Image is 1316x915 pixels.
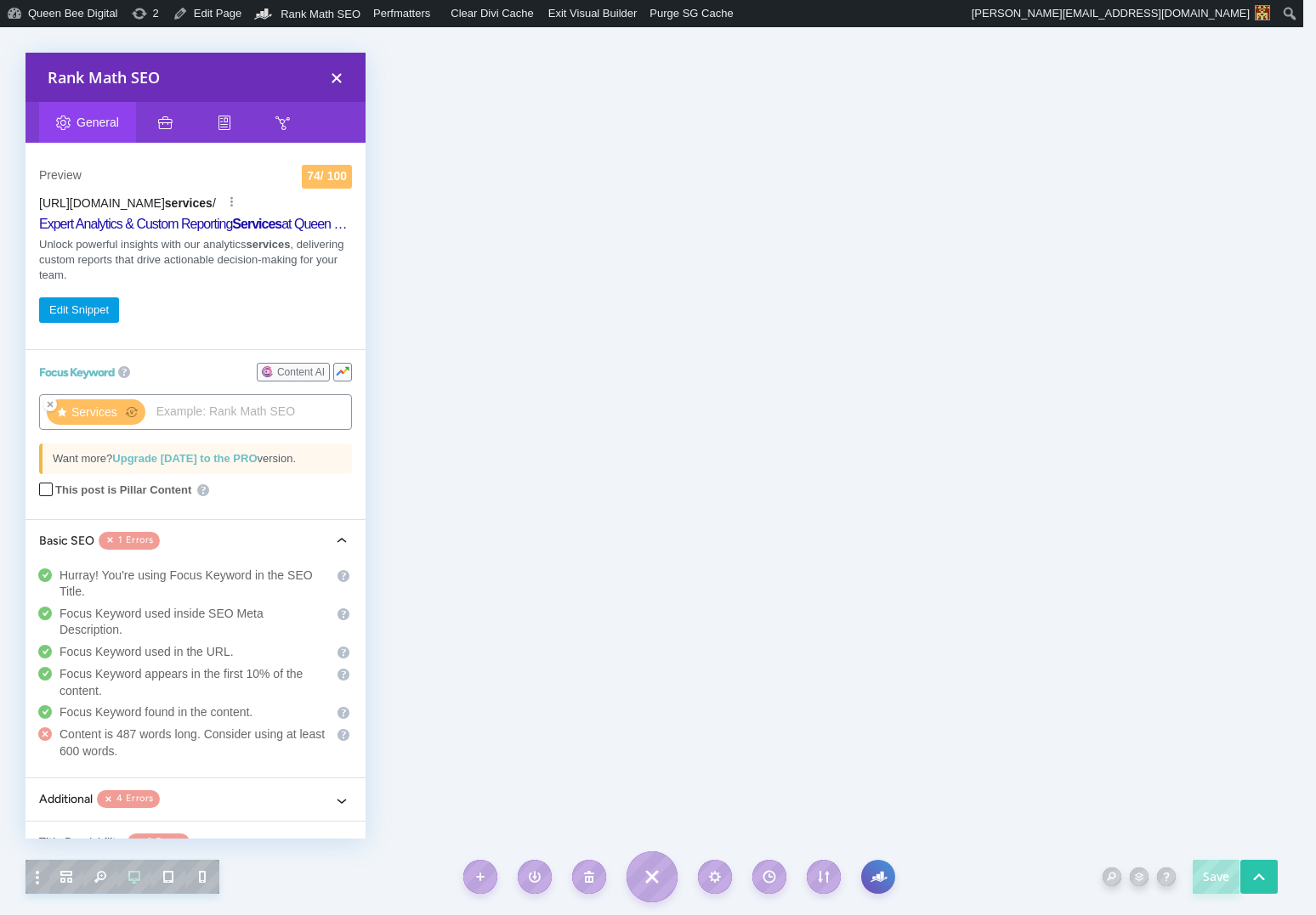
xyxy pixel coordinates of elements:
[158,116,173,130] i: Advanced
[26,520,366,563] button: Basic SEO
[47,399,145,425] tag: Services
[307,168,347,185] div: 74 / 100
[39,394,352,430] tags: ​
[43,398,57,411] x: remove tag
[60,645,234,658] span: Focus Keyword used in the URL.
[55,483,191,495] strong: This post is Pillar Content
[48,71,160,84] div: Rank Math SEO
[39,297,119,323] button: Edit Snippet
[257,363,330,381] button: Content AI
[60,607,264,637] span: Focus Keyword used inside SEO Meta Description.
[26,822,366,865] button: Title Readability
[112,452,257,465] strong: Upgrade [DATE] to the PRO
[77,116,119,128] span: General
[275,116,290,130] i: Social
[26,350,366,391] h2: Focus Keyword
[128,833,190,851] span: 3 Errors
[56,116,71,130] i: General
[26,778,366,822] button: Additional
[281,8,360,20] span: Rank Math SEO
[60,705,252,719] span: Focus Keyword found in the content.
[60,667,303,698] span: Focus Keyword appears in the first 10% of the content.
[99,532,160,550] span: 1 Errors
[97,790,160,808] span: 4 Errors
[53,450,342,467] div: Want more? version.
[333,363,352,381] button: Trends
[60,727,325,758] span: Content is 487 words long. Consider using at least 600 words.
[60,568,313,599] span: Hurray! You're using Focus Keyword in the SEO Title.
[57,405,117,420] span: Services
